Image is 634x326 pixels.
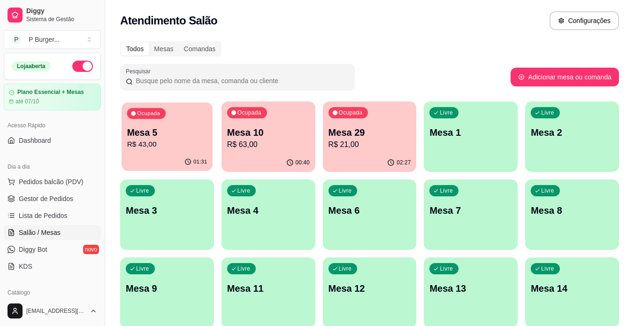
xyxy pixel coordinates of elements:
button: Alterar Status [72,61,93,72]
button: OcupadaMesa 10R$ 63,0000:40 [222,101,315,172]
button: Configurações [550,11,619,30]
p: Livre [136,265,149,272]
p: Mesa 9 [126,282,208,295]
button: LivreMesa 7 [424,179,518,250]
button: LivreMesa 1 [424,101,518,172]
span: Gestor de Pedidos [19,194,73,203]
p: Mesa 13 [429,282,512,295]
a: Lista de Pedidos [4,208,101,223]
p: Mesa 5 [127,126,207,139]
div: Todos [121,42,149,55]
p: Mesa 4 [227,204,310,217]
button: LivreMesa 8 [525,179,619,250]
p: Livre [541,109,554,116]
p: Ocupada [137,110,160,117]
a: Dashboard [4,133,101,148]
article: até 07/10 [15,98,39,105]
p: Mesa 3 [126,204,208,217]
button: LivreMesa 6 [323,179,417,250]
article: Plano Essencial + Mesas [17,89,84,96]
a: Salão / Mesas [4,225,101,240]
button: OcupadaMesa 29R$ 21,0002:27 [323,101,417,172]
span: Salão / Mesas [19,228,61,237]
p: 02:27 [397,159,411,166]
p: Ocupada [339,109,363,116]
p: Mesa 14 [531,282,613,295]
p: Livre [440,187,453,194]
p: R$ 63,00 [227,139,310,150]
p: Livre [339,265,352,272]
span: P [12,35,21,44]
button: OcupadaMesa 5R$ 43,0001:31 [122,102,213,171]
span: KDS [19,262,32,271]
div: Comandas [179,42,221,55]
span: Diggy [26,7,97,16]
a: Plano Essencial + Mesasaté 07/10 [4,84,101,110]
div: P Burger ... [29,35,60,44]
p: Mesa 2 [531,126,613,139]
button: [EMAIL_ADDRESS][DOMAIN_NAME] [4,300,101,322]
p: Mesa 12 [328,282,411,295]
button: LivreMesa 4 [222,179,315,250]
div: Mesas [149,42,178,55]
p: Livre [339,187,352,194]
p: Mesa 1 [429,126,512,139]
p: Livre [541,187,554,194]
p: Mesa 10 [227,126,310,139]
div: Dia a dia [4,159,101,174]
button: Select a team [4,30,101,49]
span: Lista de Pedidos [19,211,68,220]
h2: Atendimento Salão [120,13,217,28]
a: DiggySistema de Gestão [4,4,101,26]
div: Acesso Rápido [4,118,101,133]
span: Pedidos balcão (PDV) [19,177,84,186]
span: Diggy Bot [19,245,47,254]
button: LivreMesa 2 [525,101,619,172]
p: 01:31 [193,158,207,166]
p: Ocupada [237,109,261,116]
label: Pesquisar [126,67,154,75]
a: Gestor de Pedidos [4,191,101,206]
p: Livre [237,187,251,194]
button: Pedidos balcão (PDV) [4,174,101,189]
input: Pesquisar [133,76,349,85]
a: Diggy Botnovo [4,242,101,257]
p: R$ 43,00 [127,139,207,150]
span: Dashboard [19,136,51,145]
div: Loja aberta [12,61,51,71]
div: Catálogo [4,285,101,300]
p: Mesa 29 [328,126,411,139]
p: 00:40 [296,159,310,166]
p: Livre [541,265,554,272]
a: KDS [4,259,101,274]
p: Livre [136,187,149,194]
span: Sistema de Gestão [26,16,97,23]
p: Livre [440,265,453,272]
p: R$ 21,00 [328,139,411,150]
p: Mesa 6 [328,204,411,217]
p: Mesa 8 [531,204,613,217]
p: Mesa 11 [227,282,310,295]
p: Mesa 7 [429,204,512,217]
span: [EMAIL_ADDRESS][DOMAIN_NAME] [26,307,86,315]
p: Livre [440,109,453,116]
p: Livre [237,265,251,272]
button: LivreMesa 3 [120,179,214,250]
button: Adicionar mesa ou comanda [511,68,619,86]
